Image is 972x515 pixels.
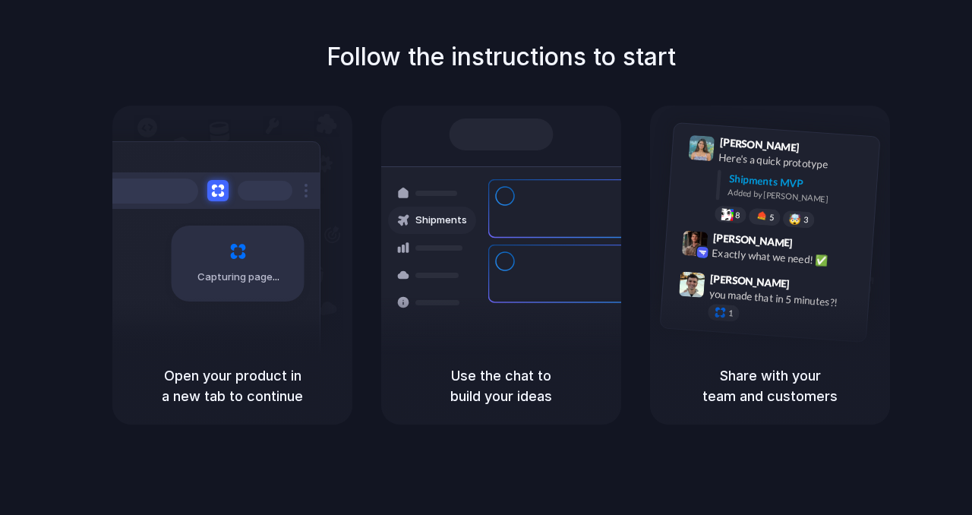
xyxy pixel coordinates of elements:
[415,213,467,228] span: Shipments
[712,229,793,251] span: [PERSON_NAME]
[399,365,603,406] h5: Use the chat to build your ideas
[197,270,282,285] span: Capturing page
[327,39,676,75] h1: Follow the instructions to start
[728,171,869,196] div: Shipments MVP
[708,286,860,311] div: you made that in 5 minutes?!
[712,245,863,270] div: Exactly what we need! ✅
[804,141,835,160] span: 9:41 AM
[803,216,809,224] span: 3
[718,150,870,175] div: Here's a quick prototype
[131,365,334,406] h5: Open your product in a new tab to continue
[728,309,734,318] span: 1
[735,211,740,220] span: 8
[668,365,872,406] h5: Share with your team and customers
[789,213,802,225] div: 🤯
[797,236,828,254] span: 9:42 AM
[710,270,791,292] span: [PERSON_NAME]
[769,213,775,222] span: 5
[719,134,800,156] span: [PERSON_NAME]
[794,277,825,295] span: 9:47 AM
[727,186,867,208] div: Added by [PERSON_NAME]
